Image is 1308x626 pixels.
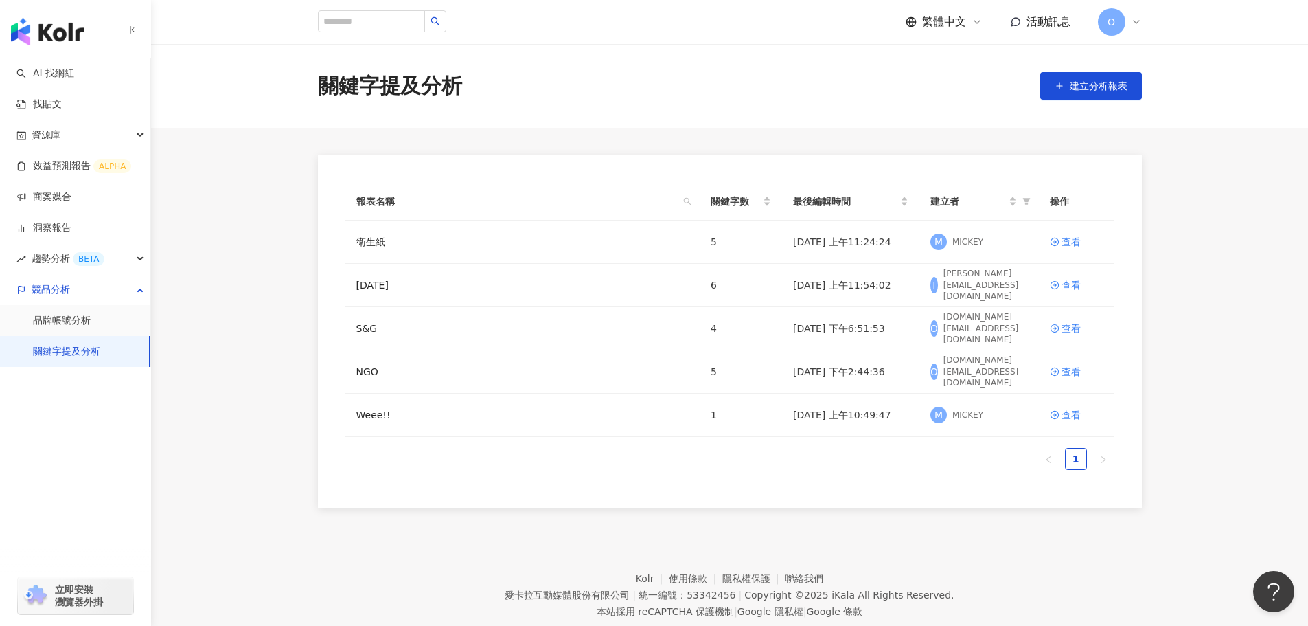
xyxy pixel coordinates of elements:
[1070,80,1127,91] span: 建立分析報表
[1062,321,1081,336] div: 查看
[16,254,26,264] span: rise
[32,274,70,305] span: 競品分析
[669,573,722,584] a: 使用條款
[738,590,742,601] span: |
[11,18,84,45] img: logo
[934,234,943,249] span: M
[952,236,983,248] div: MICKEY
[1050,234,1103,249] a: 查看
[318,71,462,100] div: 關鍵字提及分析
[1062,278,1081,293] div: 查看
[700,183,782,221] th: 關鍵字數
[1039,183,1114,221] th: 操作
[683,197,691,205] span: search
[16,159,131,173] a: 效益預測報告ALPHA
[1044,456,1053,464] span: left
[1026,15,1070,28] span: 活動訊息
[356,194,678,209] span: 報表名稱
[1108,14,1115,30] span: O
[943,355,1028,389] div: [DOMAIN_NAME][EMAIL_ADDRESS][DOMAIN_NAME]
[1050,364,1103,379] a: 查看
[16,67,74,80] a: searchAI 找網紅
[806,606,862,617] a: Google 條款
[16,221,71,235] a: 洞察報告
[737,606,803,617] a: Google 隱私權
[700,307,782,350] td: 4
[782,350,919,394] td: [DATE] 下午2:44:36
[1062,407,1081,423] div: 查看
[356,364,378,379] a: NGO
[356,321,378,336] a: S&G
[943,311,1028,346] div: [DOMAIN_NAME][EMAIL_ADDRESS][DOMAIN_NAME]
[1020,191,1033,212] span: filter
[680,191,694,212] span: search
[793,194,897,209] span: 最後編輯時間
[32,120,60,150] span: 資源庫
[922,14,966,30] span: 繁體中文
[1050,278,1103,293] a: 查看
[722,573,785,584] a: 隱私權保護
[952,410,983,421] div: MICKEY
[356,407,391,423] a: Weee!!
[919,183,1039,221] th: 建立者
[934,407,943,423] span: M
[930,194,1006,209] span: 建立者
[431,16,440,26] span: search
[1092,448,1114,470] li: Next Page
[18,577,133,614] a: chrome extension立即安裝 瀏覽器外掛
[930,364,938,379] span: O
[700,350,782,394] td: 5
[1099,456,1108,464] span: right
[700,264,782,307] td: 6
[1253,571,1294,612] iframe: Help Scout Beacon - Open
[1037,448,1059,470] button: left
[831,590,855,601] a: iKala
[1062,364,1081,379] div: 查看
[943,268,1028,302] div: [PERSON_NAME][EMAIL_ADDRESS][DOMAIN_NAME]
[1092,448,1114,470] button: right
[73,252,104,266] div: BETA
[632,590,636,601] span: |
[32,243,104,274] span: 趨勢分析
[505,590,630,601] div: 愛卡拉互動媒體股份有限公司
[356,234,385,249] a: 衛生紙
[597,603,862,620] span: 本站採用 reCAPTCHA 保護機制
[711,194,760,209] span: 關鍵字數
[1066,449,1086,469] a: 1
[1065,448,1087,470] li: 1
[33,314,91,328] a: 品牌帳號分析
[803,606,807,617] span: |
[356,278,389,293] a: [DATE]
[636,573,669,584] a: Kolr
[55,583,103,608] span: 立即安裝 瀏覽器外掛
[782,264,919,307] td: [DATE] 上午11:54:02
[930,321,938,336] span: O
[33,345,100,359] a: 關鍵字提及分析
[700,394,782,437] td: 1
[639,590,735,601] div: 統一編號：53342456
[782,183,919,221] th: 最後編輯時間
[22,585,49,607] img: chrome extension
[1050,407,1103,423] a: 查看
[782,394,919,437] td: [DATE] 上午10:49:47
[700,221,782,264] td: 5
[1040,72,1142,100] button: 建立分析報表
[1050,321,1103,336] a: 查看
[782,307,919,350] td: [DATE] 下午6:51:53
[16,190,71,204] a: 商案媒合
[785,573,823,584] a: 聯絡我們
[1062,234,1081,249] div: 查看
[1037,448,1059,470] li: Previous Page
[782,221,919,264] td: [DATE] 上午11:24:24
[16,98,62,111] a: 找貼文
[1022,197,1031,205] span: filter
[932,278,935,293] span: I
[734,606,737,617] span: |
[744,590,954,601] div: Copyright © 2025 All Rights Reserved.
